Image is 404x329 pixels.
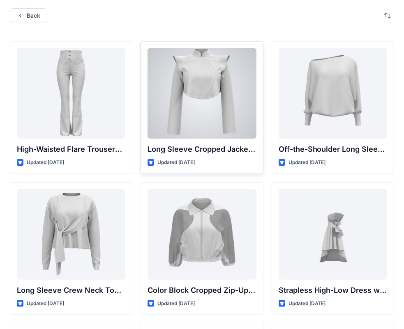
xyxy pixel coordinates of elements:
[148,144,256,155] p: Long Sleeve Cropped Jacket with Mandarin Collar and Shoulder Detail
[157,158,195,167] p: Updated [DATE]
[148,48,256,139] a: Long Sleeve Cropped Jacket with Mandarin Collar and Shoulder Detail
[17,48,125,139] a: High-Waisted Flare Trousers with Button Detail
[148,189,256,280] a: Color Block Cropped Zip-Up Jacket with Sheer Sleeves
[279,48,387,139] a: Off-the-Shoulder Long Sleeve Top
[279,144,387,155] p: Off-the-Shoulder Long Sleeve Top
[17,285,125,296] p: Long Sleeve Crew Neck Top with Asymmetrical Tie Detail
[279,285,387,296] p: Strapless High-Low Dress with Side Bow Detail
[17,144,125,155] p: High-Waisted Flare Trousers with Button Detail
[289,299,326,308] p: Updated [DATE]
[289,158,326,167] p: Updated [DATE]
[27,299,64,308] p: Updated [DATE]
[17,189,125,280] a: Long Sleeve Crew Neck Top with Asymmetrical Tie Detail
[279,189,387,280] a: Strapless High-Low Dress with Side Bow Detail
[157,299,195,308] p: Updated [DATE]
[10,8,47,23] button: Back
[27,158,64,167] p: Updated [DATE]
[148,285,256,296] p: Color Block Cropped Zip-Up Jacket with Sheer Sleeves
